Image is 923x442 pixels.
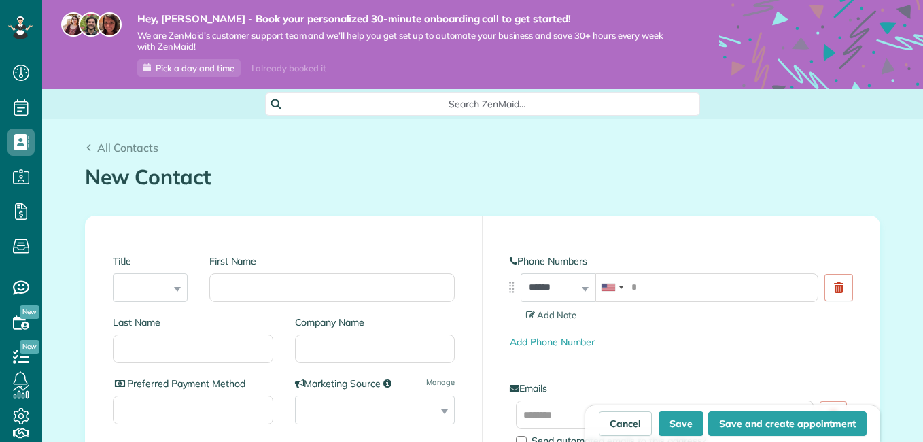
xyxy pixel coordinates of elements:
span: New [20,305,39,319]
label: Phone Numbers [510,254,852,268]
span: New [20,340,39,354]
label: First Name [209,254,455,268]
img: jorge-587dff0eeaa6aab1f244e6dc62b8924c3b6ad411094392a53c71c6c4a576187d.jpg [79,12,103,37]
button: Save and create appointment [708,411,867,436]
h1: New Contact [85,166,880,188]
img: drag_indicator-119b368615184ecde3eda3c64c821f6cf29d3e2b97b89ee44bc31753036683e5.png [504,280,519,294]
label: Preferred Payment Method [113,377,273,390]
span: Add Note [526,309,576,320]
div: I already booked it [243,60,334,77]
label: Last Name [113,316,273,329]
label: Emails [510,381,852,395]
a: Cancel [599,411,652,436]
button: Save [659,411,703,436]
label: Company Name [295,316,455,329]
a: Pick a day and time [137,59,241,77]
label: Marketing Source [295,377,455,390]
div: United States: +1 [596,274,627,301]
span: All Contacts [97,141,158,154]
span: We are ZenMaid’s customer support team and we’ll help you get set up to automate your business an... [137,30,678,53]
a: All Contacts [85,139,158,156]
span: Pick a day and time [156,63,234,73]
img: maria-72a9807cf96188c08ef61303f053569d2e2a8a1cde33d635c8a3ac13582a053d.jpg [61,12,86,37]
a: Add Phone Number [510,336,595,348]
a: Manage [426,377,455,388]
label: Title [113,254,188,268]
img: michelle-19f622bdf1676172e81f8f8fba1fb50e276960ebfe0243fe18214015130c80e4.jpg [97,12,122,37]
strong: Hey, [PERSON_NAME] - Book your personalized 30-minute onboarding call to get started! [137,12,678,26]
